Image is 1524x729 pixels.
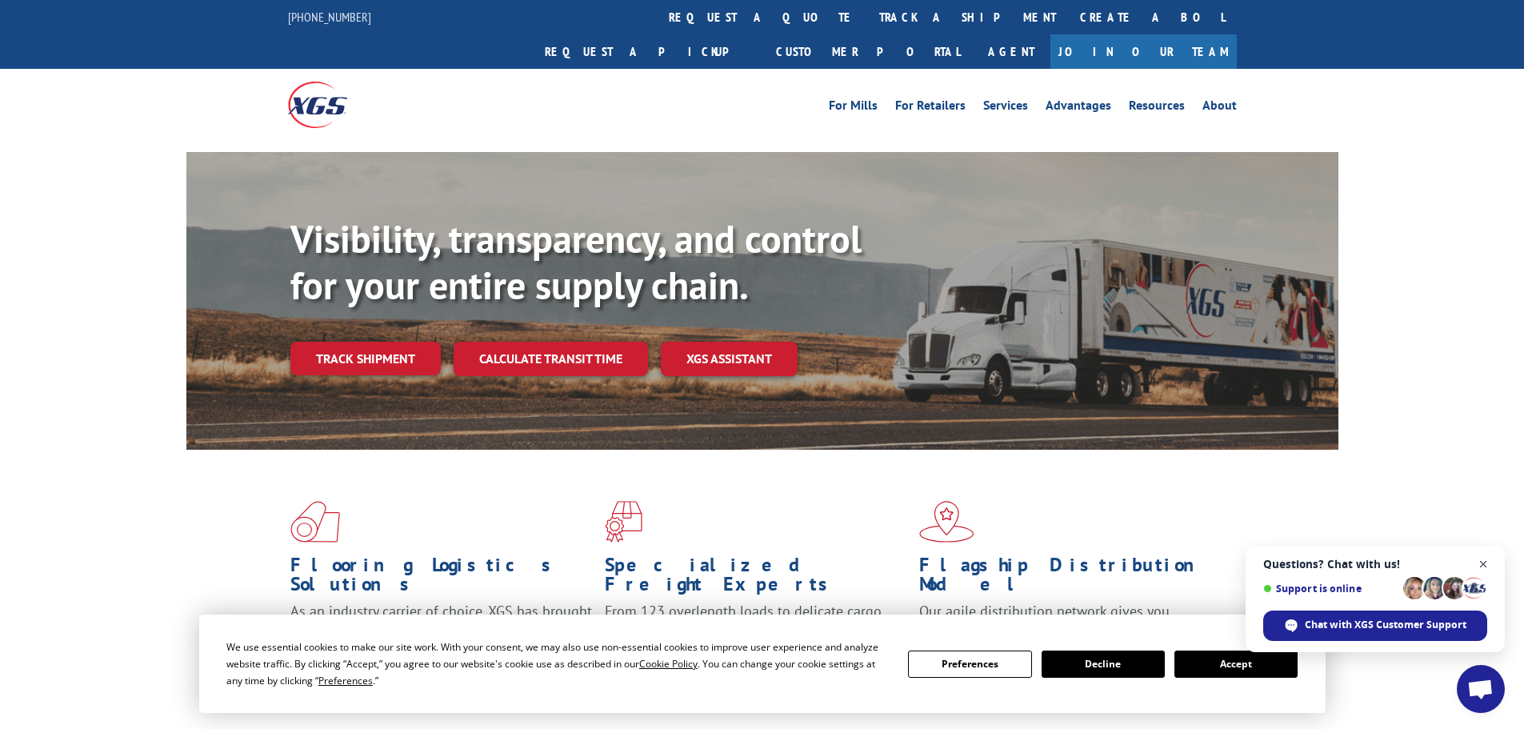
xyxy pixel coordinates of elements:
span: Chat with XGS Customer Support [1305,618,1466,632]
span: Support is online [1263,583,1398,595]
a: For Mills [829,99,878,117]
img: xgs-icon-flagship-distribution-model-red [919,501,974,543]
span: Our agile distribution network gives you nationwide inventory management on demand. [919,602,1214,639]
a: For Retailers [895,99,966,117]
span: Preferences [318,674,373,687]
div: We use essential cookies to make our site work. With your consent, we may also use non-essential ... [226,639,889,689]
p: From 123 overlength loads to delicate cargo, our experienced staff knows the best way to move you... [605,602,907,673]
span: Cookie Policy [639,657,698,671]
a: Join Our Team [1050,34,1237,69]
div: Open chat [1457,665,1505,713]
a: Customer Portal [764,34,972,69]
button: Decline [1042,651,1165,678]
a: Advantages [1046,99,1111,117]
b: Visibility, transparency, and control for your entire supply chain. [290,214,862,310]
h1: Specialized Freight Experts [605,555,907,602]
div: Cookie Consent Prompt [199,615,1326,713]
a: XGS ASSISTANT [661,342,798,376]
div: Chat with XGS Customer Support [1263,611,1487,641]
a: Calculate transit time [454,342,648,376]
img: xgs-icon-total-supply-chain-intelligence-red [290,501,340,543]
h1: Flooring Logistics Solutions [290,555,593,602]
a: Services [983,99,1028,117]
span: Close chat [1474,555,1494,575]
button: Accept [1174,651,1298,678]
img: xgs-icon-focused-on-flooring-red [605,501,642,543]
a: Track shipment [290,342,441,375]
span: Questions? Chat with us! [1263,558,1487,571]
a: Agent [972,34,1050,69]
a: Request a pickup [533,34,764,69]
button: Preferences [908,651,1031,678]
a: [PHONE_NUMBER] [288,9,371,25]
a: Resources [1129,99,1185,117]
h1: Flagship Distribution Model [919,555,1222,602]
a: About [1202,99,1237,117]
span: As an industry carrier of choice, XGS has brought innovation and dedication to flooring logistics... [290,602,592,659]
